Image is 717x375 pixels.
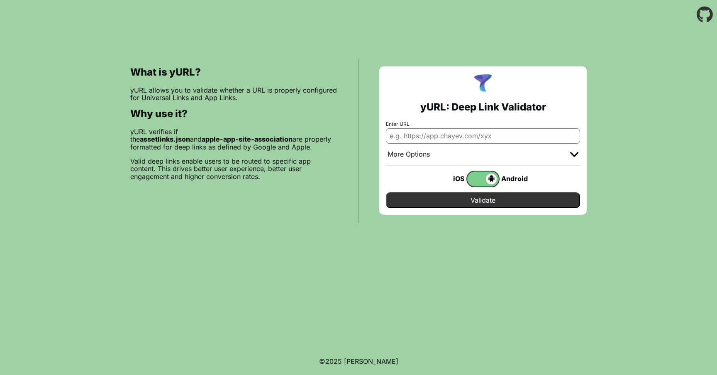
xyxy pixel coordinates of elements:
[386,128,580,143] input: e.g. https://app.chayev.com/xyx
[325,357,342,365] span: 2025
[202,135,293,143] b: apple-app-site-association
[386,121,580,127] label: Enter URL
[130,157,337,180] p: Valid deep links enable users to be routed to specific app content. This drives better user exper...
[130,128,337,151] p: yURL verifies if the and are properly formatted for deep links as defined by Google and Apple.
[319,348,398,375] footer: ©
[500,173,533,184] div: Android
[344,357,398,365] a: Michael Ibragimchayev's Personal Site
[130,86,337,102] p: yURL allows you to validate whether a URL is properly configured for Universal Links and App Links.
[472,73,494,95] img: yURL Logo
[388,150,430,159] div: More Options
[570,152,578,157] img: chevron
[130,108,337,120] h2: Why use it?
[130,66,337,78] h2: What is yURL?
[433,173,466,184] div: iOS
[420,101,546,113] h2: yURL: Deep Link Validator
[140,135,190,143] b: assetlinks.json
[386,192,580,208] input: Validate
